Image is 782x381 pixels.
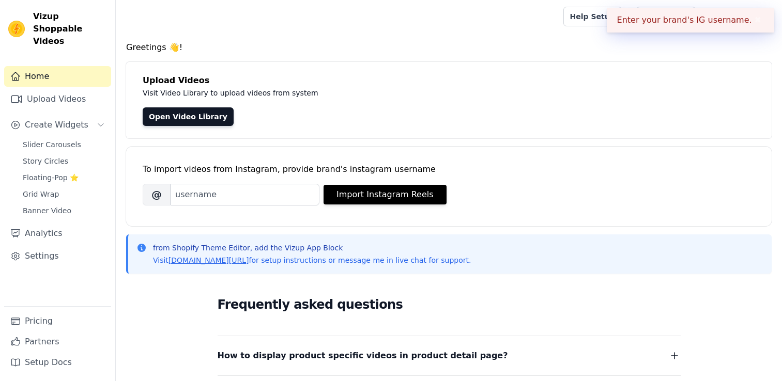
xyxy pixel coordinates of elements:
button: Close [752,14,764,26]
a: Settings [4,246,111,266]
span: Vizup Shoppable Videos [33,10,107,47]
h4: Greetings 👋! [126,41,772,54]
a: Help Setup [563,7,622,26]
h2: Frequently asked questions [218,294,681,315]
span: How to display product specific videos in product detail page? [218,348,508,363]
p: Visit Video Library to upload videos from system [143,87,606,99]
a: Story Circles [17,154,111,168]
a: Home [4,66,111,87]
a: Book Demo [636,7,696,26]
a: Banner Video [17,203,111,218]
a: Partners [4,331,111,352]
span: Create Widgets [25,119,88,131]
div: To import videos from Instagram, provide brand's instagram username [143,163,755,176]
a: [DOMAIN_NAME][URL] [168,256,249,264]
a: Floating-Pop ⭐ [17,170,111,185]
div: Enter your brand's IG username. [607,8,774,33]
button: Create Widgets [4,115,111,135]
span: Slider Carousels [23,139,81,150]
p: Urban Craze [720,7,774,26]
span: Story Circles [23,156,68,166]
a: Upload Videos [4,89,111,109]
span: @ [143,184,171,205]
a: Open Video Library [143,107,234,126]
a: Setup Docs [4,352,111,373]
span: Banner Video [23,205,71,216]
button: How to display product specific videos in product detail page? [218,348,681,363]
h4: Upload Videos [143,74,755,87]
input: username [171,184,319,205]
button: U Urban Craze [704,7,774,26]
p: from Shopify Theme Editor, add the Vizup App Block [153,243,471,253]
span: Floating-Pop ⭐ [23,172,79,183]
a: Pricing [4,311,111,331]
a: Grid Wrap [17,187,111,201]
button: Import Instagram Reels [324,185,447,204]
a: Slider Carousels [17,137,111,152]
p: Visit for setup instructions or message me in live chat for support. [153,255,471,265]
img: Vizup [8,21,25,37]
span: Grid Wrap [23,189,59,199]
a: Analytics [4,223,111,244]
